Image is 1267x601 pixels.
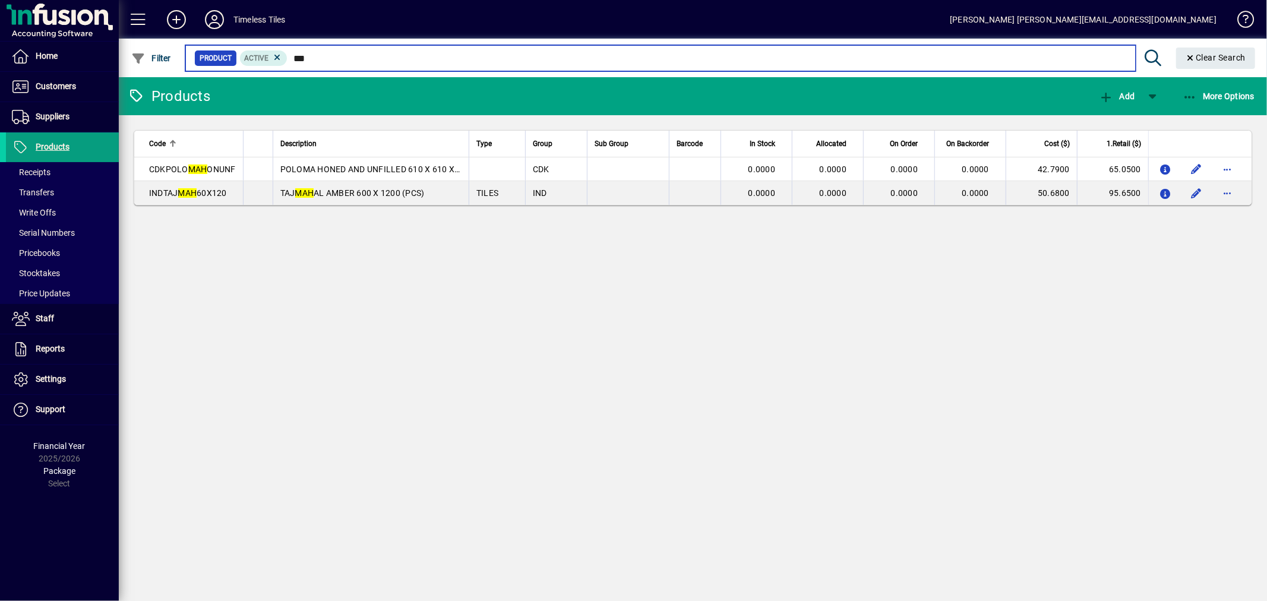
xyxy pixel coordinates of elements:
[12,228,75,238] span: Serial Numbers
[12,248,60,258] span: Pricebooks
[942,137,1000,150] div: On Backorder
[1077,181,1148,205] td: 95.6500
[533,188,547,198] span: IND
[962,165,990,174] span: 0.0000
[12,268,60,278] span: Stocktakes
[149,165,236,174] span: CDKPOLO ONUNF
[1107,137,1141,150] span: 1.Retail ($)
[6,365,119,394] a: Settings
[1077,157,1148,181] td: 65.0500
[200,52,232,64] span: Product
[36,112,69,121] span: Suppliers
[533,165,549,174] span: CDK
[962,188,990,198] span: 0.0000
[128,87,210,106] div: Products
[12,167,50,177] span: Receipts
[12,188,54,197] span: Transfers
[1228,2,1252,41] a: Knowledge Base
[280,188,425,198] span: TAJ AL AMBER 600 X 1200 (PCS)
[178,188,197,198] em: MAH
[533,137,552,150] span: Group
[6,395,119,425] a: Support
[295,188,314,198] em: MAH
[280,137,462,150] div: Description
[748,165,776,174] span: 0.0000
[1096,86,1138,107] button: Add
[195,9,233,30] button: Profile
[476,137,518,150] div: Type
[128,48,174,69] button: Filter
[820,188,847,198] span: 0.0000
[6,283,119,303] a: Price Updates
[748,188,776,198] span: 0.0000
[1187,160,1206,179] button: Edit
[43,466,75,476] span: Package
[149,137,236,150] div: Code
[871,137,928,150] div: On Order
[157,9,195,30] button: Add
[1006,157,1077,181] td: 42.7900
[36,81,76,91] span: Customers
[595,137,628,150] span: Sub Group
[1180,86,1258,107] button: More Options
[950,10,1217,29] div: [PERSON_NAME] [PERSON_NAME][EMAIL_ADDRESS][DOMAIN_NAME]
[677,137,703,150] span: Barcode
[36,314,54,323] span: Staff
[1176,48,1256,69] button: Clear
[12,289,70,298] span: Price Updates
[280,165,503,174] span: POLOMA HONED AND UNFILLED 610 X 610 X 12MM (pcs)
[149,137,166,150] span: Code
[6,243,119,263] a: Pricebooks
[233,10,285,29] div: Timeless Tiles
[6,334,119,364] a: Reports
[533,137,580,150] div: Group
[34,441,86,451] span: Financial Year
[6,102,119,132] a: Suppliers
[36,142,69,151] span: Products
[1218,160,1237,179] button: More options
[36,404,65,414] span: Support
[6,182,119,203] a: Transfers
[245,54,269,62] span: Active
[595,137,662,150] div: Sub Group
[6,304,119,334] a: Staff
[12,208,56,217] span: Write Offs
[476,188,498,198] span: TILES
[6,72,119,102] a: Customers
[800,137,857,150] div: Allocated
[476,137,492,150] span: Type
[6,42,119,71] a: Home
[36,344,65,353] span: Reports
[188,165,207,174] em: MAH
[131,53,171,63] span: Filter
[149,188,227,198] span: INDTAJ 60X120
[1186,53,1246,62] span: Clear Search
[816,137,846,150] span: Allocated
[1099,91,1135,101] span: Add
[280,137,317,150] span: Description
[1187,184,1206,203] button: Edit
[677,137,713,150] div: Barcode
[1183,91,1255,101] span: More Options
[36,374,66,384] span: Settings
[1044,137,1070,150] span: Cost ($)
[890,137,918,150] span: On Order
[820,165,847,174] span: 0.0000
[891,188,918,198] span: 0.0000
[946,137,989,150] span: On Backorder
[6,263,119,283] a: Stocktakes
[728,137,786,150] div: In Stock
[891,165,918,174] span: 0.0000
[36,51,58,61] span: Home
[6,162,119,182] a: Receipts
[6,203,119,223] a: Write Offs
[240,50,287,66] mat-chip: Activation Status: Active
[750,137,775,150] span: In Stock
[1006,181,1077,205] td: 50.6800
[1218,184,1237,203] button: More options
[6,223,119,243] a: Serial Numbers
